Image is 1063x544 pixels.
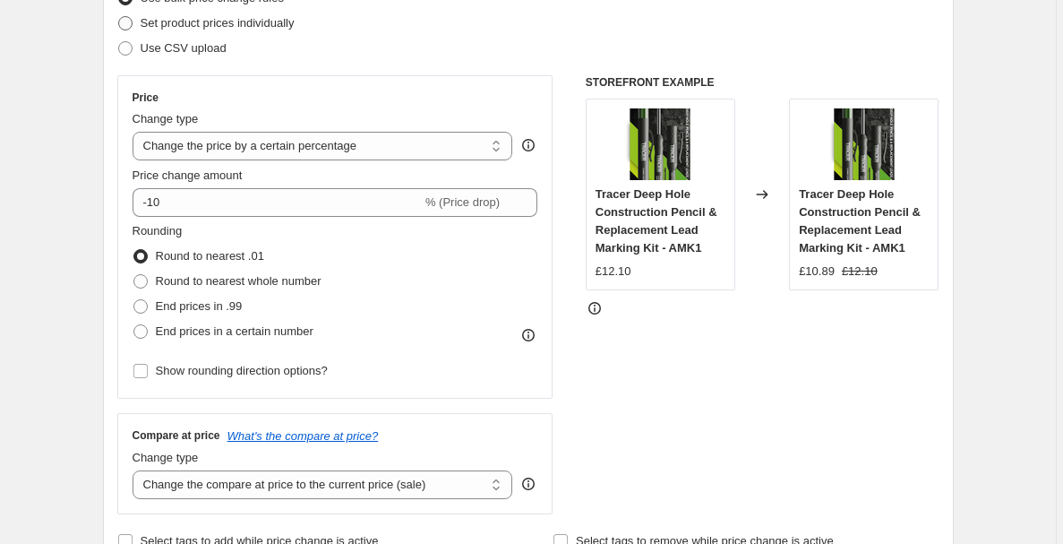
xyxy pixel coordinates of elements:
[133,224,183,237] span: Rounding
[141,41,227,55] span: Use CSV upload
[519,136,537,154] div: help
[596,263,631,281] div: £12.10
[799,263,835,281] div: £10.89
[133,112,199,125] span: Change type
[141,16,295,30] span: Set product prices individually
[156,274,321,288] span: Round to nearest whole number
[519,475,537,493] div: help
[156,299,243,313] span: End prices in .99
[133,91,159,105] h3: Price
[133,428,220,443] h3: Compare at price
[227,429,379,443] button: What's the compare at price?
[133,188,422,217] input: -15
[156,364,328,377] span: Show rounding direction options?
[133,451,199,464] span: Change type
[842,263,878,281] strike: £12.10
[828,108,900,180] img: AMK1-01_80x.png
[156,249,264,263] span: Round to nearest .01
[425,195,500,209] span: % (Price drop)
[586,75,939,90] h6: STOREFRONT EXAMPLE
[624,108,696,180] img: AMK1-01_80x.png
[596,187,717,255] span: Tracer Deep Hole Construction Pencil & Replacement Lead Marking Kit - AMK1
[156,324,313,338] span: End prices in a certain number
[799,187,921,255] span: Tracer Deep Hole Construction Pencil & Replacement Lead Marking Kit - AMK1
[133,168,243,182] span: Price change amount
